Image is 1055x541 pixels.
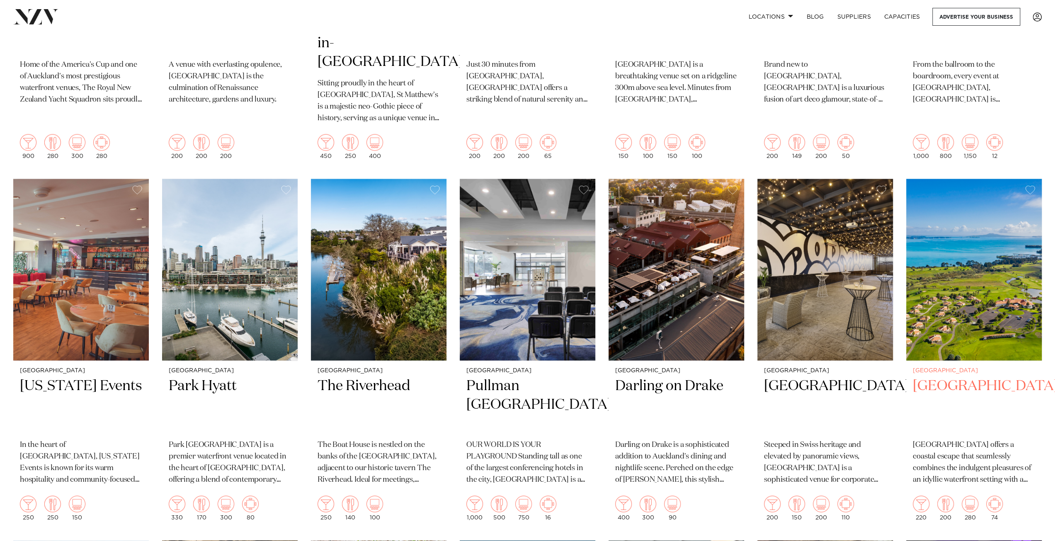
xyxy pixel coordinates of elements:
[515,496,532,512] img: theatre.png
[169,377,291,433] h2: Park Hyatt
[937,134,954,151] img: dining.png
[342,134,359,159] div: 250
[788,496,805,512] img: dining.png
[813,496,829,521] div: 200
[318,78,440,124] p: Sitting proudly in the heart of [GEOGRAPHIC_DATA], St Matthew's is a majestic neo-Gothic piece of...
[640,496,656,521] div: 300
[837,496,854,521] div: 110
[20,377,142,433] h2: [US_STATE] Events
[69,134,85,159] div: 300
[466,439,589,486] p: OUR WORLD IS YOUR PLAYGROUND Standing tall as one of the largest conferencing hotels in the city,...
[986,496,1003,512] img: meeting.png
[937,134,954,159] div: 800
[906,179,1042,527] a: [GEOGRAPHIC_DATA] [GEOGRAPHIC_DATA] [GEOGRAPHIC_DATA] offers a coastal escape that seamlessly com...
[788,496,805,521] div: 150
[937,496,954,521] div: 200
[44,134,61,151] img: dining.png
[13,9,58,24] img: nzv-logo.png
[913,134,929,151] img: cocktail.png
[218,134,234,151] img: theatre.png
[169,496,185,512] img: cocktail.png
[615,134,632,159] div: 150
[342,496,359,521] div: 140
[491,496,507,512] img: dining.png
[466,134,483,151] img: cocktail.png
[837,134,854,151] img: meeting.png
[615,377,737,433] h2: Darling on Drake
[764,496,781,521] div: 200
[466,134,483,159] div: 200
[615,134,632,151] img: cocktail.png
[609,179,744,361] img: Aerial view of Darling on Drake
[44,496,61,521] div: 250
[193,496,210,521] div: 170
[540,134,556,151] img: meeting.png
[20,496,36,512] img: cocktail.png
[640,496,656,512] img: dining.png
[466,368,589,374] small: [GEOGRAPHIC_DATA]
[664,496,681,512] img: theatre.png
[366,134,383,151] img: theatre.png
[764,59,886,106] p: Brand new to [GEOGRAPHIC_DATA], [GEOGRAPHIC_DATA] is a luxurious fusion of art deco glamour, stat...
[218,134,234,159] div: 200
[169,439,291,486] p: Park [GEOGRAPHIC_DATA] is a premier waterfront venue located in the heart of [GEOGRAPHIC_DATA], o...
[764,439,886,486] p: Steeped in Swiss heritage and elevated by panoramic views, [GEOGRAPHIC_DATA] is a sophisticated v...
[169,134,185,151] img: cocktail.png
[913,496,929,512] img: cocktail.png
[44,134,61,159] div: 280
[318,439,440,486] p: The Boat House is nestled on the banks of the [GEOGRAPHIC_DATA], adjacent to our historic tavern ...
[366,496,383,512] img: theatre.png
[962,496,978,521] div: 280
[218,496,234,512] img: theatre.png
[169,496,185,521] div: 330
[800,8,830,26] a: BLOG
[540,496,556,521] div: 16
[318,134,334,159] div: 450
[466,496,483,512] img: cocktail.png
[20,439,142,486] p: In the heart of [GEOGRAPHIC_DATA], [US_STATE] Events is known for its warm hospitality and commun...
[491,134,507,159] div: 200
[932,8,1020,26] a: Advertise your business
[13,179,149,361] img: Dining area at Texas Events in Auckland
[615,59,737,106] p: [GEOGRAPHIC_DATA] is a breathtaking venue set on a ridgeline 300m above sea level. Minutes from [...
[788,134,805,151] img: dining.png
[986,496,1003,521] div: 74
[162,179,298,527] a: [GEOGRAPHIC_DATA] Park Hyatt Park [GEOGRAPHIC_DATA] is a premier waterfront venue located in the ...
[640,134,656,159] div: 100
[913,59,1035,106] p: From the ballroom to the boardroom, every event at [GEOGRAPHIC_DATA], [GEOGRAPHIC_DATA] is distin...
[20,134,36,151] img: cocktail.png
[366,496,383,521] div: 100
[69,496,85,512] img: theatre.png
[962,134,978,159] div: 1,150
[515,134,532,151] img: theatre.png
[242,496,259,512] img: meeting.png
[664,134,681,151] img: theatre.png
[169,59,291,106] p: A venue with everlasting opulence, [GEOGRAPHIC_DATA] is the culmination of Renaissance architectu...
[830,8,877,26] a: SUPPLIERS
[218,496,234,521] div: 300
[609,179,744,527] a: Aerial view of Darling on Drake [GEOGRAPHIC_DATA] Darling on Drake Darling on Drake is a sophisti...
[466,377,589,433] h2: Pullman [GEOGRAPHIC_DATA]
[986,134,1003,151] img: meeting.png
[93,134,110,159] div: 280
[466,496,483,521] div: 1,000
[69,496,85,521] div: 150
[169,134,185,159] div: 200
[986,134,1003,159] div: 12
[491,496,507,521] div: 500
[515,134,532,159] div: 200
[460,179,595,527] a: [GEOGRAPHIC_DATA] Pullman [GEOGRAPHIC_DATA] OUR WORLD IS YOUR PLAYGROUND Standing tall as one of ...
[788,134,805,159] div: 149
[342,134,359,151] img: dining.png
[318,377,440,433] h2: The Riverhead
[318,134,334,151] img: cocktail.png
[837,134,854,159] div: 50
[242,496,259,521] div: 80
[913,439,1035,486] p: [GEOGRAPHIC_DATA] offers a coastal escape that seamlessly combines the indulgent pleasures of an ...
[20,59,142,106] p: Home of the America's Cup and one of Auckland's most prestigious waterfront venues, The Royal New...
[913,496,929,521] div: 220
[742,8,800,26] a: Locations
[813,134,829,159] div: 200
[664,134,681,159] div: 150
[540,496,556,512] img: meeting.png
